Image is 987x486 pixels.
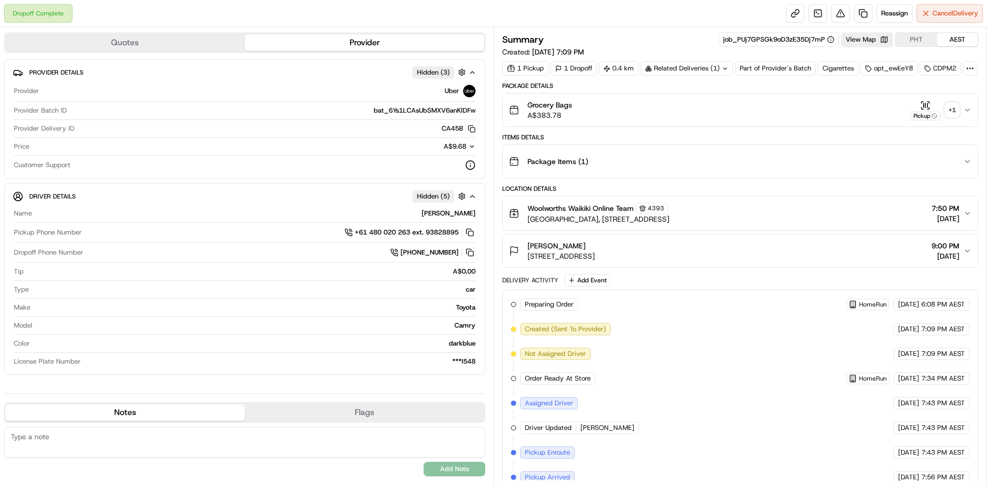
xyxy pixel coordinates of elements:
[876,4,912,23] button: Reassign
[503,94,978,127] button: Grocery BagsA$383.78Pickup+1
[527,203,634,213] span: Woolworths Waikiki Online Team
[527,251,595,261] span: [STREET_ADDRESS]
[580,423,634,433] span: [PERSON_NAME]
[245,404,484,421] button: Flags
[34,339,476,348] div: darkblue
[881,9,908,18] span: Reassign
[14,228,82,237] span: Pickup Phone Number
[931,203,959,213] span: 7:50 PM
[921,399,965,408] span: 7:43 PM AEST
[945,103,959,117] div: + 1
[564,274,610,286] button: Add Event
[532,47,584,57] span: [DATE] 7:09 PM
[355,228,459,237] span: +61 480 020 263 ext. 93828895
[29,68,83,77] span: Provider Details
[525,399,573,408] span: Assigned Driver
[417,192,450,201] span: Hidden ( 5 )
[502,276,558,284] div: Delivery Activity
[859,300,887,309] span: HomeRun
[390,247,476,258] a: [PHONE_NUMBER]
[898,473,919,482] span: [DATE]
[245,34,484,51] button: Provider
[36,209,476,218] div: [PERSON_NAME]
[442,124,476,133] button: CA45B
[5,404,245,421] button: Notes
[910,112,941,120] div: Pickup
[417,68,450,77] span: Hidden ( 3 )
[14,142,29,151] span: Price
[29,192,76,201] span: Driver Details
[898,374,919,383] span: [DATE]
[463,85,476,97] img: uber-new-logo.jpeg
[344,227,476,238] a: +61 480 020 263 ext. 93828895
[412,190,468,203] button: Hidden (5)
[527,110,572,120] span: A$383.78
[931,213,959,224] span: [DATE]
[28,267,476,276] div: A$0.00
[937,33,978,46] button: AEST
[503,145,978,178] button: Package Items (1)
[898,423,919,433] span: [DATE]
[525,423,572,433] span: Driver Updated
[385,142,476,151] button: A$9.68
[921,325,965,334] span: 7:09 PM AEST
[818,61,858,76] div: Cigarettes
[895,33,937,46] button: PHT
[859,374,887,383] span: HomeRun
[525,325,606,334] span: Created (Sent To Provider)
[34,303,476,312] div: Toyota
[527,214,669,224] span: [GEOGRAPHIC_DATA], [STREET_ADDRESS]
[14,267,24,276] span: Tip
[861,61,918,76] div: opt_ewEeY8
[14,339,30,348] span: Color
[921,374,965,383] span: 7:34 PM AEST
[33,285,476,294] div: car
[921,423,965,433] span: 7:43 PM AEST
[921,448,965,457] span: 7:43 PM AEST
[599,61,638,76] div: 0.4 km
[921,349,965,358] span: 7:09 PM AEST
[14,86,39,96] span: Provider
[641,61,733,76] div: Related Deliveries (1)
[931,251,959,261] span: [DATE]
[917,4,983,23] button: CancelDelivery
[14,285,29,294] span: Type
[921,300,965,309] span: 6:08 PM AEST
[14,357,81,366] span: License Plate Number
[910,100,941,120] button: Pickup
[920,61,961,76] div: CDPM2
[648,204,664,212] span: 4393
[933,9,978,18] span: Cancel Delivery
[502,61,549,76] div: 1 Pickup
[503,196,978,230] button: Woolworths Waikiki Online Team4393[GEOGRAPHIC_DATA], [STREET_ADDRESS]7:50 PM[DATE]
[525,374,591,383] span: Order Ready At Store
[13,64,477,81] button: Provider DetailsHidden (3)
[502,133,978,141] div: Items Details
[527,241,586,251] span: [PERSON_NAME]
[5,34,245,51] button: Quotes
[502,82,978,90] div: Package Details
[36,321,476,330] div: Camry
[898,325,919,334] span: [DATE]
[525,473,570,482] span: Pickup Arrived
[898,349,919,358] span: [DATE]
[502,47,584,57] span: Created:
[841,32,893,47] button: View Map
[14,160,70,170] span: Customer Support
[14,303,30,312] span: Make
[400,248,459,257] span: [PHONE_NUMBER]
[921,473,965,482] span: 7:56 PM AEST
[445,86,459,96] span: Uber
[898,399,919,408] span: [DATE]
[13,188,477,205] button: Driver DetailsHidden (5)
[412,66,468,79] button: Hidden (3)
[525,349,586,358] span: Not Assigned Driver
[444,142,466,151] span: A$9.68
[723,35,834,44] button: job_PUj7GPSGk9oD3zE35Dj7mP
[14,321,32,330] span: Model
[502,185,978,193] div: Location Details
[898,448,919,457] span: [DATE]
[910,100,959,120] button: Pickup+1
